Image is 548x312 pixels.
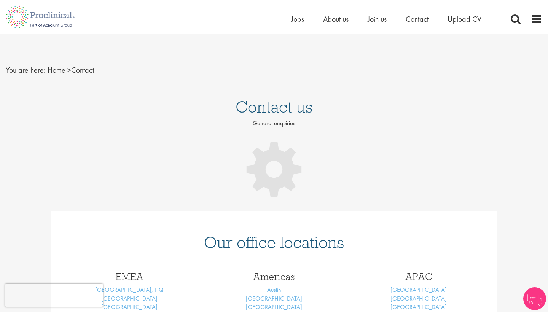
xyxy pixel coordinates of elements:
[101,303,158,311] a: [GEOGRAPHIC_DATA]
[390,286,447,294] a: [GEOGRAPHIC_DATA]
[448,14,481,24] a: Upload CV
[267,286,281,294] a: Austin
[246,294,302,302] a: [GEOGRAPHIC_DATA]
[368,14,387,24] a: Join us
[101,294,158,302] a: [GEOGRAPHIC_DATA]
[63,272,196,282] h3: EMEA
[352,272,485,282] h3: APAC
[48,65,65,75] a: breadcrumb link to Home
[523,287,546,310] img: Chatbot
[63,234,485,251] h1: Our office locations
[95,286,164,294] a: [GEOGRAPHIC_DATA], HQ
[67,65,71,75] span: >
[406,14,429,24] a: Contact
[6,65,46,75] span: You are here:
[246,303,302,311] a: [GEOGRAPHIC_DATA]
[207,272,341,282] h3: Americas
[390,303,447,311] a: [GEOGRAPHIC_DATA]
[291,14,304,24] a: Jobs
[323,14,349,24] a: About us
[48,65,94,75] span: Contact
[390,294,447,302] a: [GEOGRAPHIC_DATA]
[5,284,103,307] iframe: reCAPTCHA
